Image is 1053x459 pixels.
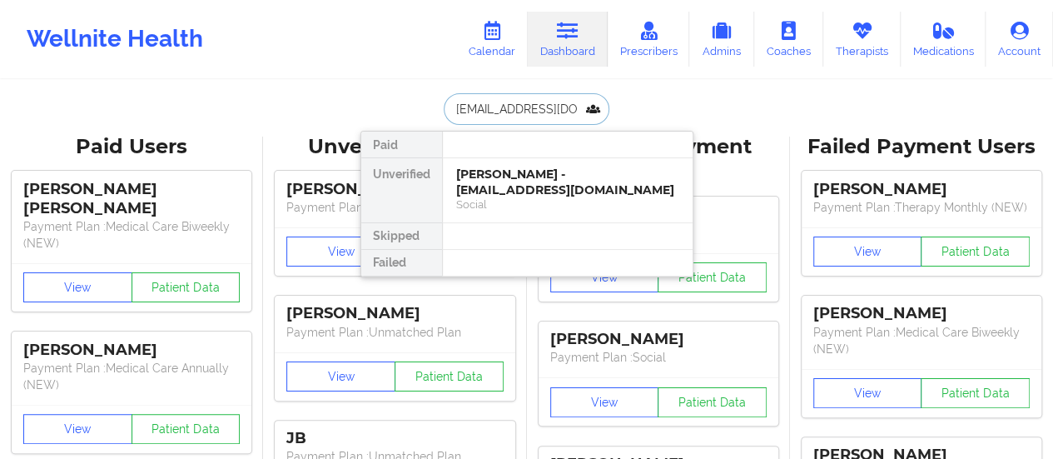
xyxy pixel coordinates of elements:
div: Paid Users [12,134,251,160]
p: Payment Plan : Unmatched Plan [286,199,503,216]
a: Prescribers [608,12,690,67]
div: [PERSON_NAME] [286,180,503,199]
button: Patient Data [921,378,1030,408]
div: Skipped [361,223,442,250]
button: View [286,362,395,392]
button: Patient Data [921,237,1030,267]
a: Therapists [823,12,901,67]
div: [PERSON_NAME] - [EMAIL_ADDRESS][DOMAIN_NAME] [456,167,679,197]
div: Unverified [361,158,442,223]
div: Failed [361,250,442,277]
button: Patient Data [395,362,504,392]
button: View [23,414,132,444]
div: [PERSON_NAME] [286,304,503,323]
div: [PERSON_NAME] [PERSON_NAME] [23,180,240,218]
button: View [286,237,395,267]
button: View [813,378,922,408]
a: Admins [689,12,754,67]
div: [PERSON_NAME] [23,341,240,360]
p: Payment Plan : Medical Care Annually (NEW) [23,360,240,393]
p: Payment Plan : Social [550,349,767,366]
div: Failed Payment Users [802,134,1041,160]
button: Patient Data [658,262,767,292]
a: Calendar [456,12,528,67]
div: [PERSON_NAME] [813,304,1030,323]
button: View [550,262,659,292]
div: Social [456,197,679,212]
a: Account [986,12,1053,67]
div: Unverified Users [275,134,514,160]
div: Paid [361,132,442,158]
a: Coaches [754,12,823,67]
div: JB [286,429,503,448]
p: Payment Plan : Medical Care Biweekly (NEW) [23,218,240,252]
p: Payment Plan : Therapy Monthly (NEW) [813,199,1030,216]
div: [PERSON_NAME] [813,180,1030,199]
div: [PERSON_NAME] [550,330,767,349]
button: View [550,387,659,417]
button: Patient Data [132,272,241,302]
button: View [23,272,132,302]
p: Payment Plan : Medical Care Biweekly (NEW) [813,324,1030,357]
p: Payment Plan : Unmatched Plan [286,324,503,341]
a: Medications [901,12,986,67]
button: Patient Data [132,414,241,444]
button: Patient Data [658,387,767,417]
button: View [813,237,922,267]
a: Dashboard [528,12,608,67]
